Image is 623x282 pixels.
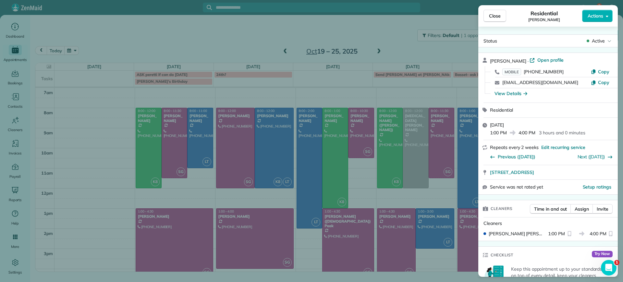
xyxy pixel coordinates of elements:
[531,9,558,17] span: Residential
[537,57,564,63] span: Open profile
[598,80,609,85] span: Copy
[578,154,605,160] a: Next ([DATE])
[530,57,564,63] a: Open profile
[490,169,614,176] a: [STREET_ADDRESS]
[491,252,513,258] span: Checklist
[498,153,535,160] span: Previous ([DATE])
[490,153,535,160] button: Previous ([DATE])
[601,260,617,276] iframe: Intercom live chat
[614,260,619,265] span: 1
[583,184,612,190] button: Setup ratings
[519,129,535,136] span: 4:00 PM
[490,184,543,190] span: Service was not rated yet
[490,144,539,150] span: Repeats every 2 weeks
[502,80,578,85] a: [EMAIL_ADDRESS][DOMAIN_NAME]
[597,206,608,212] span: Invite
[491,205,512,212] span: Cleaners
[490,107,513,113] span: Residential
[526,58,530,64] span: ·
[541,144,585,151] span: Edit recurring service
[490,58,526,64] span: [PERSON_NAME]
[539,129,585,136] p: 3 hours and 0 minutes
[570,204,593,214] button: Assign
[598,69,609,75] span: Copy
[575,206,589,212] span: Assign
[502,68,521,75] span: MOBILE
[548,230,565,237] span: 1:00 PM
[588,13,603,19] span: Actions
[530,204,571,214] button: Time in and out
[490,129,507,136] span: 1:00 PM
[489,230,545,237] span: [PERSON_NAME] [PERSON_NAME]
[592,251,613,257] span: Try Now
[489,13,501,19] span: Close
[524,69,564,75] span: [PHONE_NUMBER]
[528,17,560,22] span: [PERSON_NAME]
[590,230,606,237] span: 4:00 PM
[591,68,609,75] button: Copy
[483,10,506,22] button: Close
[490,169,534,176] span: [STREET_ADDRESS]
[592,204,613,214] button: Invite
[502,68,564,75] a: MOBILE[PHONE_NUMBER]
[578,153,613,160] button: Next ([DATE])
[591,79,609,86] button: Copy
[592,38,605,44] span: Active
[483,38,497,44] span: Status
[490,122,504,128] span: [DATE]
[534,206,567,212] span: Time in and out
[483,220,502,226] span: Cleaners
[495,90,527,97] button: View Details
